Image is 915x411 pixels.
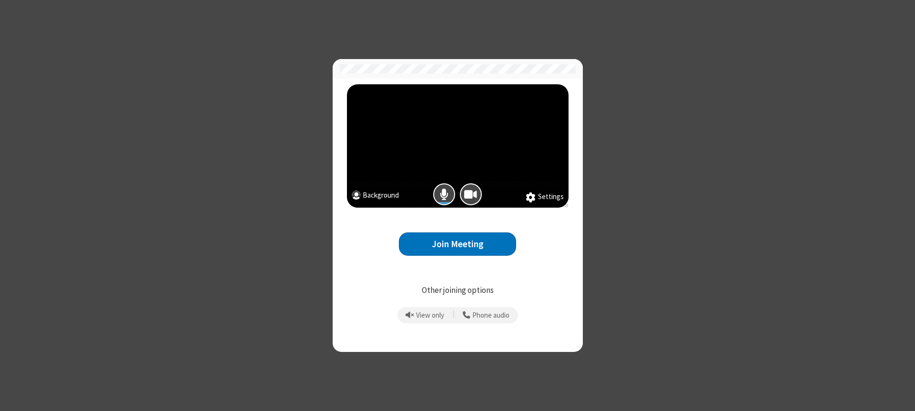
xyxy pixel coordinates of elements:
button: Mic is on [433,183,455,205]
button: Background [352,190,399,203]
button: Camera is on [460,183,482,205]
p: Other joining options [347,284,569,297]
button: Prevent echo when there is already an active mic and speaker in the room. [402,307,448,323]
button: Settings [526,191,564,203]
span: View only [416,311,444,320]
span: Phone audio [472,311,509,320]
button: Use your phone for mic and speaker while you view the meeting on this device. [459,307,513,323]
button: Join Meeting [399,232,516,256]
span: | [453,309,455,322]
